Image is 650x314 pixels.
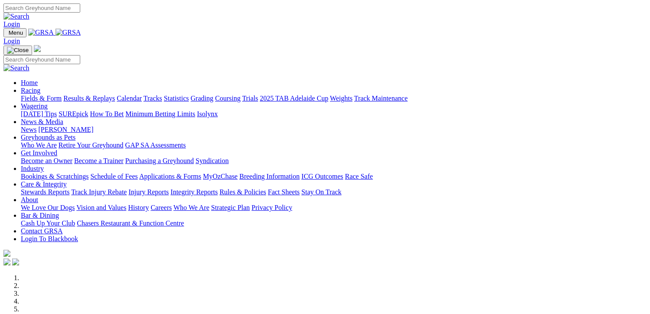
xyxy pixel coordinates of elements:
img: GRSA [56,29,81,36]
button: Toggle navigation [3,28,26,37]
a: Minimum Betting Limits [125,110,195,118]
a: Become a Trainer [74,157,124,164]
a: Race Safe [345,173,372,180]
a: Home [21,79,38,86]
a: Retire Your Greyhound [59,141,124,149]
a: Results & Replays [63,95,115,102]
span: Menu [9,29,23,36]
a: Calendar [117,95,142,102]
img: Search [3,13,29,20]
a: Privacy Policy [252,204,292,211]
a: Injury Reports [128,188,169,196]
a: Who We Are [173,204,209,211]
a: Get Involved [21,149,57,157]
a: News & Media [21,118,63,125]
a: Statistics [164,95,189,102]
a: Strategic Plan [211,204,250,211]
a: Stewards Reports [21,188,69,196]
a: Purchasing a Greyhound [125,157,194,164]
img: GRSA [28,29,54,36]
a: 2025 TAB Adelaide Cup [260,95,328,102]
a: Login [3,37,20,45]
a: Trials [242,95,258,102]
img: logo-grsa-white.png [3,250,10,257]
a: Racing [21,87,40,94]
a: Applications & Forms [139,173,201,180]
a: Schedule of Fees [90,173,137,180]
a: Fields & Form [21,95,62,102]
a: Syndication [196,157,229,164]
a: [DATE] Tips [21,110,57,118]
img: twitter.svg [12,258,19,265]
a: Cash Up Your Club [21,219,75,227]
a: Care & Integrity [21,180,67,188]
div: Industry [21,173,647,180]
a: Careers [150,204,172,211]
a: Who We Are [21,141,57,149]
div: Get Involved [21,157,647,165]
input: Search [3,55,80,64]
a: Track Maintenance [354,95,408,102]
a: We Love Our Dogs [21,204,75,211]
div: Care & Integrity [21,188,647,196]
div: News & Media [21,126,647,134]
a: Coursing [215,95,241,102]
div: About [21,204,647,212]
a: Industry [21,165,44,172]
a: GAP SA Assessments [125,141,186,149]
img: Search [3,64,29,72]
a: Fact Sheets [268,188,300,196]
a: News [21,126,36,133]
a: Chasers Restaurant & Function Centre [77,219,184,227]
a: History [128,204,149,211]
a: Weights [330,95,353,102]
a: Login To Blackbook [21,235,78,242]
a: Contact GRSA [21,227,62,235]
a: Grading [191,95,213,102]
div: Greyhounds as Pets [21,141,647,149]
div: Bar & Dining [21,219,647,227]
a: Breeding Information [239,173,300,180]
a: Vision and Values [76,204,126,211]
a: MyOzChase [203,173,238,180]
a: Login [3,20,20,28]
a: How To Bet [90,110,124,118]
a: Track Injury Rebate [71,188,127,196]
a: Stay On Track [301,188,341,196]
a: Integrity Reports [170,188,218,196]
button: Toggle navigation [3,46,32,55]
a: SUREpick [59,110,88,118]
a: Isolynx [197,110,218,118]
a: Wagering [21,102,48,110]
a: ICG Outcomes [301,173,343,180]
a: Rules & Policies [219,188,266,196]
img: logo-grsa-white.png [34,45,41,52]
input: Search [3,3,80,13]
a: Tracks [144,95,162,102]
a: Bar & Dining [21,212,59,219]
a: Become an Owner [21,157,72,164]
a: [PERSON_NAME] [38,126,93,133]
img: facebook.svg [3,258,10,265]
div: Wagering [21,110,647,118]
a: About [21,196,38,203]
a: Bookings & Scratchings [21,173,88,180]
a: Greyhounds as Pets [21,134,75,141]
img: Close [7,47,29,54]
div: Racing [21,95,647,102]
